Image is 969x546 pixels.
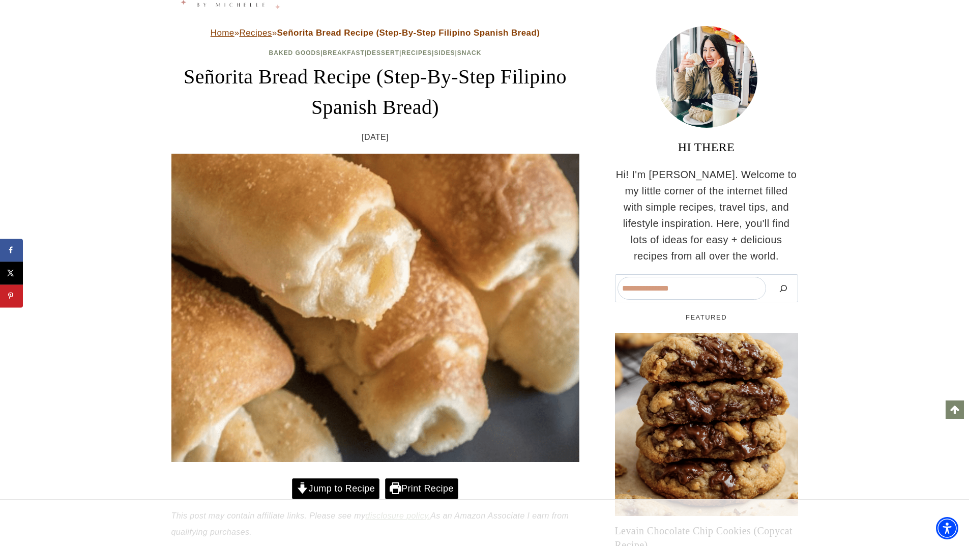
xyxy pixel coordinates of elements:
[385,478,458,499] a: Print Recipe
[269,49,482,56] span: | | | | |
[171,154,579,462] img: a stack of cenorita bread fresh from the oven
[211,28,540,38] span: » »
[362,131,389,144] time: [DATE]
[936,517,958,539] div: Accessibility Menu
[615,166,798,264] p: Hi! I'm [PERSON_NAME]. Welcome to my little corner of the internet filled with simple recipes, tr...
[457,49,482,56] a: Snack
[292,478,379,499] a: Jump to Recipe
[367,49,399,56] a: Dessert
[771,277,796,300] button: Search
[240,28,272,38] a: Recipes
[171,62,579,123] h1: Señorita Bread Recipe (Step-By-Step Filipino Spanish Bread)
[269,49,321,56] a: Baked Goods
[615,333,798,516] a: Read More Levain Chocolate Chip Cookies (Copycat Recipe)
[323,49,365,56] a: Breakfast
[434,49,455,56] a: Sides
[615,138,798,156] h3: HI THERE
[615,312,798,323] h5: FEATURED
[277,28,540,38] strong: Señorita Bread Recipe (Step-By-Step Filipino Spanish Bread)
[211,28,234,38] a: Home
[401,49,432,56] a: Recipes
[946,400,964,419] a: Scroll to top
